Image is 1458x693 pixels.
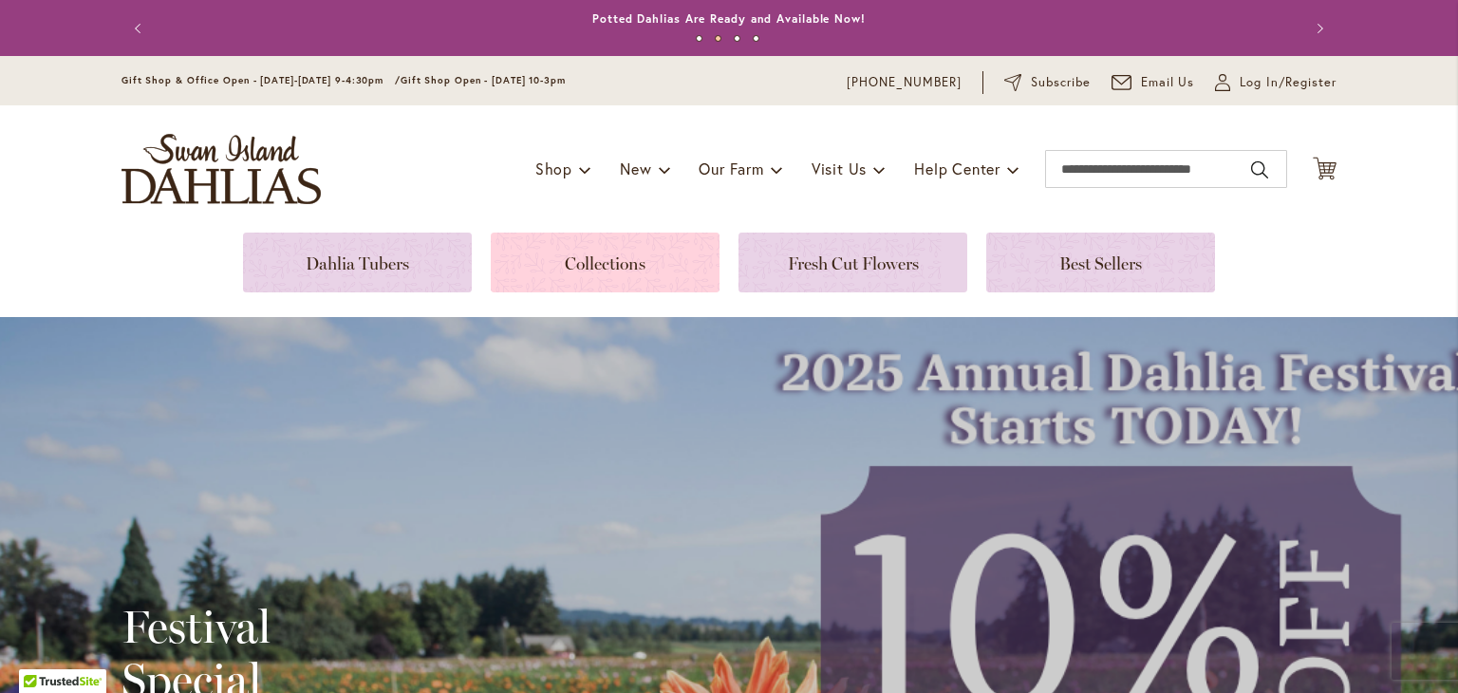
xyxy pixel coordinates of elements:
span: Shop [535,159,572,178]
span: Gift Shop Open - [DATE] 10-3pm [401,74,566,86]
span: Help Center [914,159,1000,178]
span: Gift Shop & Office Open - [DATE]-[DATE] 9-4:30pm / [121,74,401,86]
button: Previous [121,9,159,47]
a: Log In/Register [1215,73,1336,92]
a: Potted Dahlias Are Ready and Available Now! [592,11,866,26]
button: 3 of 4 [734,35,740,42]
span: Visit Us [812,159,867,178]
span: Log In/Register [1240,73,1336,92]
a: Subscribe [1004,73,1091,92]
span: New [620,159,651,178]
button: 1 of 4 [696,35,702,42]
a: Email Us [1112,73,1195,92]
button: 2 of 4 [715,35,721,42]
button: 4 of 4 [753,35,759,42]
a: [PHONE_NUMBER] [847,73,962,92]
span: Email Us [1141,73,1195,92]
span: Our Farm [699,159,763,178]
span: Subscribe [1031,73,1091,92]
button: Next [1299,9,1336,47]
a: store logo [121,134,321,204]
